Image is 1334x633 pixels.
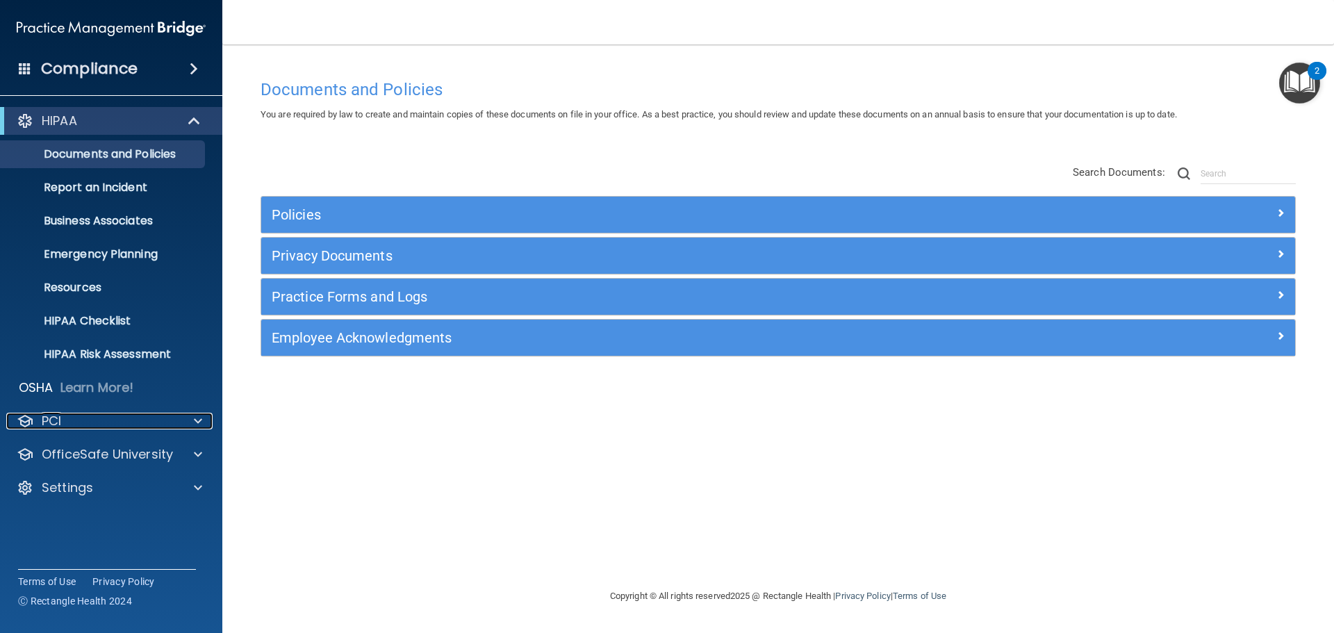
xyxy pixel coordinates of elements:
[272,330,1026,345] h5: Employee Acknowledgments
[9,281,199,295] p: Resources
[42,446,173,463] p: OfficeSafe University
[17,15,206,42] img: PMB logo
[92,575,155,589] a: Privacy Policy
[272,327,1285,349] a: Employee Acknowledgments
[272,289,1026,304] h5: Practice Forms and Logs
[261,109,1177,120] span: You are required by law to create and maintain copies of these documents on file in your office. ...
[9,181,199,195] p: Report an Incident
[525,574,1032,618] div: Copyright © All rights reserved 2025 @ Rectangle Health | |
[42,479,93,496] p: Settings
[261,81,1296,99] h4: Documents and Policies
[893,591,946,601] a: Terms of Use
[9,347,199,361] p: HIPAA Risk Assessment
[17,413,202,429] a: PCI
[272,207,1026,222] h5: Policies
[1201,163,1296,184] input: Search
[1315,71,1319,89] div: 2
[9,247,199,261] p: Emergency Planning
[272,248,1026,263] h5: Privacy Documents
[41,59,138,79] h4: Compliance
[9,147,199,161] p: Documents and Policies
[1178,167,1190,180] img: ic-search.3b580494.png
[9,214,199,228] p: Business Associates
[1279,63,1320,104] button: Open Resource Center, 2 new notifications
[272,245,1285,267] a: Privacy Documents
[17,446,202,463] a: OfficeSafe University
[42,113,77,129] p: HIPAA
[17,113,201,129] a: HIPAA
[272,204,1285,226] a: Policies
[9,314,199,328] p: HIPAA Checklist
[42,413,61,429] p: PCI
[272,286,1285,308] a: Practice Forms and Logs
[60,379,134,396] p: Learn More!
[835,591,890,601] a: Privacy Policy
[1073,166,1165,179] span: Search Documents:
[17,479,202,496] a: Settings
[18,594,132,608] span: Ⓒ Rectangle Health 2024
[18,575,76,589] a: Terms of Use
[19,379,53,396] p: OSHA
